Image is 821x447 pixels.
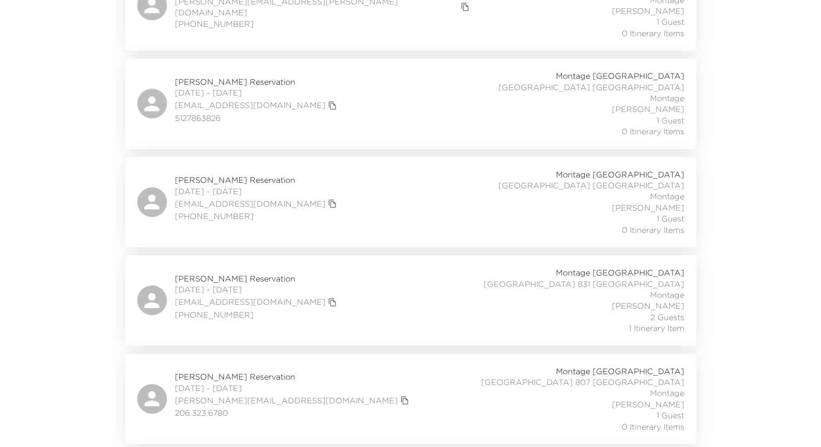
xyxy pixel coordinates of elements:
[657,410,684,421] span: 1 Guest
[465,82,684,104] span: [GEOGRAPHIC_DATA] [GEOGRAPHIC_DATA] Montage
[175,309,339,320] span: [PHONE_NUMBER]
[175,87,339,98] span: [DATE] - [DATE]
[612,202,684,213] span: [PERSON_NAME]
[125,354,696,444] a: [PERSON_NAME] Reservation[DATE] - [DATE][PERSON_NAME][EMAIL_ADDRESS][DOMAIN_NAME]copy primary mem...
[629,323,684,334] span: 1 Itinerary Item
[125,255,696,345] a: [PERSON_NAME] Reservation[DATE] - [DATE][EMAIL_ADDRESS][DOMAIN_NAME]copy primary member email[PHO...
[465,180,684,202] span: [GEOGRAPHIC_DATA] [GEOGRAPHIC_DATA] Montage
[465,377,684,399] span: [GEOGRAPHIC_DATA] 807 [GEOGRAPHIC_DATA] Montage
[175,407,412,418] span: 206.323.6780
[175,100,326,111] a: [EMAIL_ADDRESS][DOMAIN_NAME]
[175,383,412,393] span: [DATE] - [DATE]
[175,273,339,284] span: [PERSON_NAME] Reservation
[622,224,684,235] span: 0 Itinerary Items
[612,5,684,16] span: [PERSON_NAME]
[326,295,339,309] button: copy primary member email
[175,284,339,295] span: [DATE] - [DATE]
[175,198,326,209] a: [EMAIL_ADDRESS][DOMAIN_NAME]
[175,211,339,222] span: [PHONE_NUMBER]
[556,70,684,81] span: Montage [GEOGRAPHIC_DATA]
[175,186,339,197] span: [DATE] - [DATE]
[175,18,473,29] span: [PHONE_NUMBER]
[175,174,339,185] span: [PERSON_NAME] Reservation
[125,157,696,247] a: [PERSON_NAME] Reservation[DATE] - [DATE][EMAIL_ADDRESS][DOMAIN_NAME]copy primary member email[PHO...
[622,126,684,137] span: 0 Itinerary Items
[175,371,412,382] span: [PERSON_NAME] Reservation
[326,197,339,211] button: copy primary member email
[622,28,684,39] span: 0 Itinerary Items
[657,16,684,27] span: 1 Guest
[175,395,398,406] a: [PERSON_NAME][EMAIL_ADDRESS][DOMAIN_NAME]
[556,366,684,377] span: Montage [GEOGRAPHIC_DATA]
[622,421,684,432] span: 0 Itinerary Items
[175,76,339,87] span: [PERSON_NAME] Reservation
[612,399,684,410] span: [PERSON_NAME]
[175,296,326,307] a: [EMAIL_ADDRESS][DOMAIN_NAME]
[175,112,339,123] span: 5127863826
[612,104,684,114] span: [PERSON_NAME]
[651,312,684,323] span: 2 Guests
[556,267,684,278] span: Montage [GEOGRAPHIC_DATA]
[556,169,684,180] span: Montage [GEOGRAPHIC_DATA]
[326,99,339,112] button: copy primary member email
[125,58,696,149] a: [PERSON_NAME] Reservation[DATE] - [DATE][EMAIL_ADDRESS][DOMAIN_NAME]copy primary member email5127...
[398,393,412,407] button: copy primary member email
[612,300,684,311] span: [PERSON_NAME]
[465,279,684,301] span: [GEOGRAPHIC_DATA] 831 [GEOGRAPHIC_DATA] Montage
[657,115,684,126] span: 1 Guest
[657,213,684,224] span: 1 Guest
